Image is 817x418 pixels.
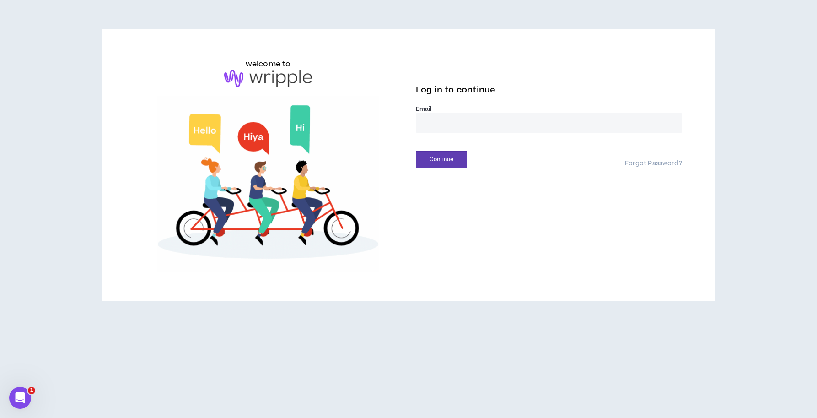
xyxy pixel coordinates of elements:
img: Welcome to Wripple [135,96,401,272]
h6: welcome to [246,59,291,70]
iframe: Intercom live chat [9,387,31,409]
span: 1 [28,387,35,394]
span: Log in to continue [416,84,495,96]
a: Forgot Password? [625,159,682,168]
label: Email [416,105,682,113]
button: Continue [416,151,467,168]
img: logo-brand.png [224,70,312,87]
